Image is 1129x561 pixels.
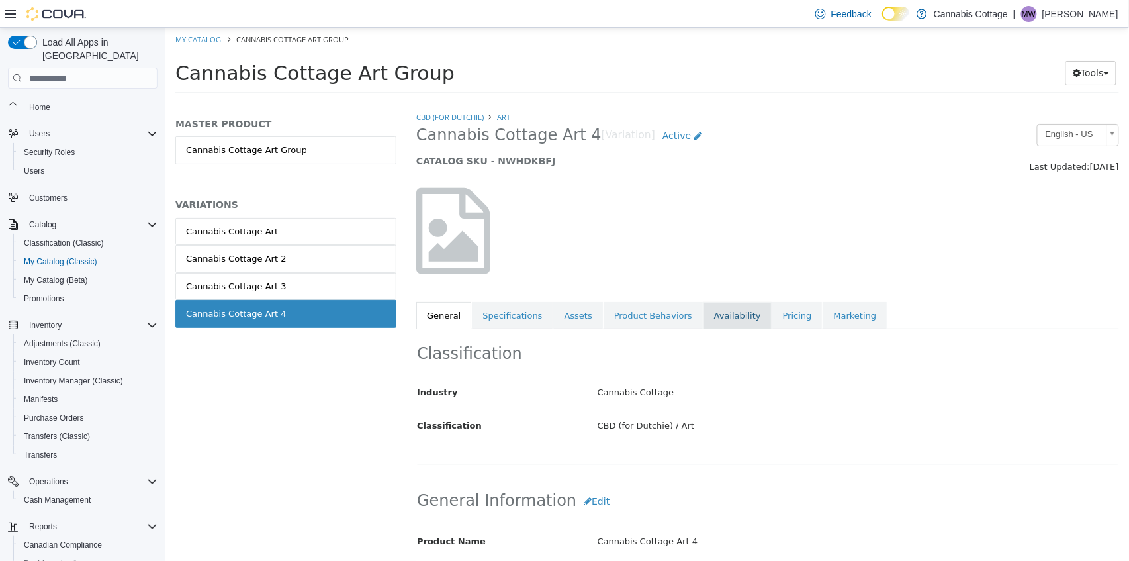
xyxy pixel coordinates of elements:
[19,291,69,307] a: Promotions
[251,127,773,139] h5: CATALOG SKU - NWHDKBFJ
[13,234,163,252] button: Classification (Classic)
[24,519,158,535] span: Reports
[13,427,163,446] button: Transfers (Classic)
[19,354,158,370] span: Inventory Count
[538,274,606,302] a: Availability
[19,391,158,407] span: Manifests
[872,97,936,117] span: English - US
[24,474,73,489] button: Operations
[19,163,50,179] a: Users
[864,134,925,144] span: Last Updated:
[13,353,163,372] button: Inventory Count
[3,215,163,234] button: Catalog
[24,217,62,232] button: Catalog
[21,225,121,238] div: Cannabis Cottage Art 2
[388,274,437,302] a: Assets
[831,7,872,21] span: Feedback
[251,274,306,302] a: General
[29,476,68,487] span: Operations
[24,190,73,206] a: Customers
[24,126,158,142] span: Users
[436,103,490,113] small: [Variation]
[332,84,345,94] a: Art
[251,316,953,336] h2: Classification
[19,391,63,407] a: Manifests
[882,7,910,21] input: Dark Mode
[3,125,163,143] button: Users
[19,144,80,160] a: Security Roles
[925,134,954,144] span: [DATE]
[13,271,163,289] button: My Catalog (Beta)
[19,354,85,370] a: Inventory Count
[13,390,163,409] button: Manifests
[19,429,158,444] span: Transfers (Classic)
[24,147,75,158] span: Security Roles
[13,446,163,464] button: Transfers
[24,256,97,267] span: My Catalog (Classic)
[422,503,964,526] div: Cannabis Cottage Art 4
[251,462,953,486] h2: General Information
[411,462,451,486] button: Edit
[19,373,128,389] a: Inventory Manager (Classic)
[3,472,163,491] button: Operations
[19,291,158,307] span: Promotions
[13,162,163,180] button: Users
[1042,6,1118,22] p: [PERSON_NAME]
[1021,6,1037,22] div: Mariana Wolff
[19,410,158,426] span: Purchase Orders
[13,252,163,271] button: My Catalog (Classic)
[29,102,50,113] span: Home
[438,274,537,302] a: Product Behaviors
[29,193,68,203] span: Customers
[21,197,113,211] div: Cannabis Cottage Art
[19,492,158,508] span: Cash Management
[19,336,106,352] a: Adjustments (Classic)
[19,163,158,179] span: Users
[422,387,964,410] div: CBD (for Dutchie) / Art
[810,1,877,27] a: Feedback
[13,409,163,427] button: Purchase Orders
[24,338,101,349] span: Adjustments (Classic)
[29,320,62,331] span: Inventory
[19,254,103,270] a: My Catalog (Classic)
[24,238,104,248] span: Classification (Classic)
[251,360,293,370] span: Industry
[19,235,109,251] a: Classification (Classic)
[24,317,158,333] span: Inventory
[607,274,657,302] a: Pricing
[21,252,121,266] div: Cannabis Cottage Art 3
[19,144,158,160] span: Security Roles
[3,97,163,116] button: Home
[872,96,954,119] a: English - US
[24,189,158,206] span: Customers
[422,354,964,377] div: Cannabis Cottage
[24,376,123,386] span: Inventory Manager (Classic)
[24,357,80,368] span: Inventory Count
[3,188,163,207] button: Customers
[24,431,90,442] span: Transfers (Classic)
[10,109,231,136] a: Cannabis Cottage Art Group
[24,126,55,142] button: Users
[19,254,158,270] span: My Catalog (Classic)
[19,447,62,463] a: Transfers
[934,6,1008,22] p: Cannabis Cottage
[13,491,163,509] button: Cash Management
[1013,6,1016,22] p: |
[24,450,57,460] span: Transfers
[19,336,158,352] span: Adjustments (Classic)
[29,219,56,230] span: Catalog
[19,537,107,553] a: Canadian Compliance
[657,274,721,302] a: Marketing
[900,33,951,58] button: Tools
[19,492,96,508] a: Cash Management
[24,275,88,285] span: My Catalog (Beta)
[24,166,44,176] span: Users
[24,293,64,304] span: Promotions
[24,413,84,423] span: Purchase Orders
[21,280,121,293] div: Cannabis Cottage Art 4
[24,394,58,405] span: Manifests
[10,90,231,102] h5: MASTER PRODUCT
[24,217,158,232] span: Catalog
[13,143,163,162] button: Security Roles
